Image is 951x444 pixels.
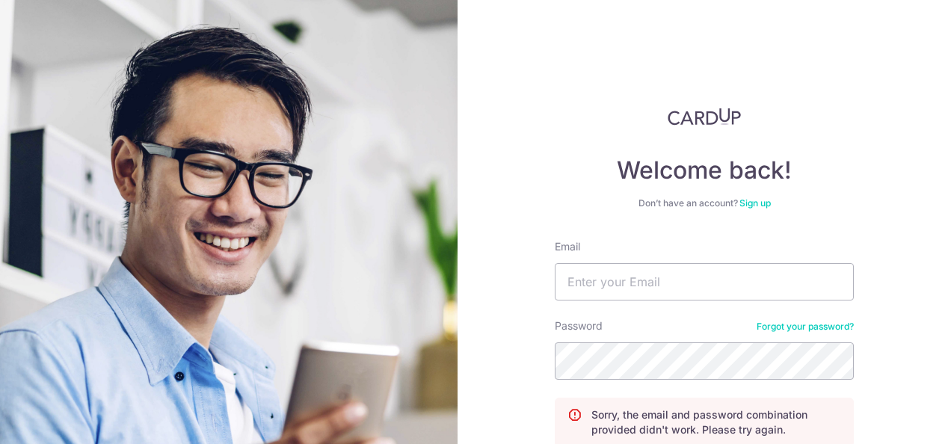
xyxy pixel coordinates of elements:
p: Sorry, the email and password combination provided didn't work. Please try again. [591,407,841,437]
div: Don’t have an account? [555,197,854,209]
img: CardUp Logo [668,108,741,126]
h4: Welcome back! [555,155,854,185]
input: Enter your Email [555,263,854,300]
label: Email [555,239,580,254]
a: Forgot your password? [757,321,854,333]
a: Sign up [739,197,771,209]
label: Password [555,318,603,333]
